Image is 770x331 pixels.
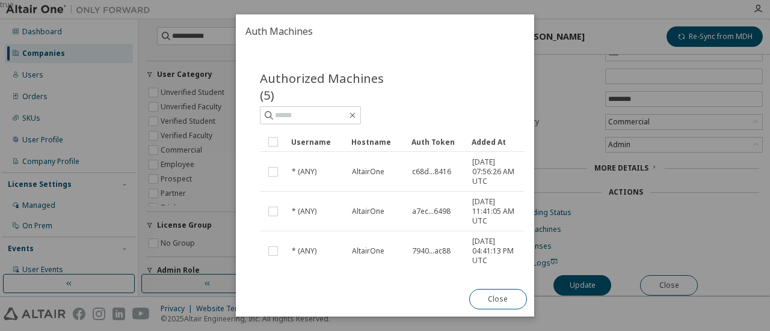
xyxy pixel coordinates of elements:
[292,246,316,256] span: * (ANY)
[472,132,522,151] div: Added At
[292,207,316,216] span: * (ANY)
[472,197,522,226] span: [DATE] 11:41:05 AM UTC
[292,167,316,177] span: * (ANY)
[291,132,342,151] div: Username
[412,167,451,177] span: c68d...8416
[352,246,384,256] span: AltairOne
[236,14,534,48] h2: Auth Machines
[469,289,527,309] button: Close
[352,207,384,216] span: AltairOne
[472,157,522,186] span: [DATE] 07:56:26 AM UTC
[411,132,462,151] div: Auth Token
[260,70,392,103] span: Authorized Machines (5)
[351,132,402,151] div: Hostname
[412,207,451,216] span: a7ec...6498
[352,167,384,177] span: AltairOne
[412,246,451,256] span: 7940...ac88
[472,237,522,266] span: [DATE] 04:41:13 PM UTC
